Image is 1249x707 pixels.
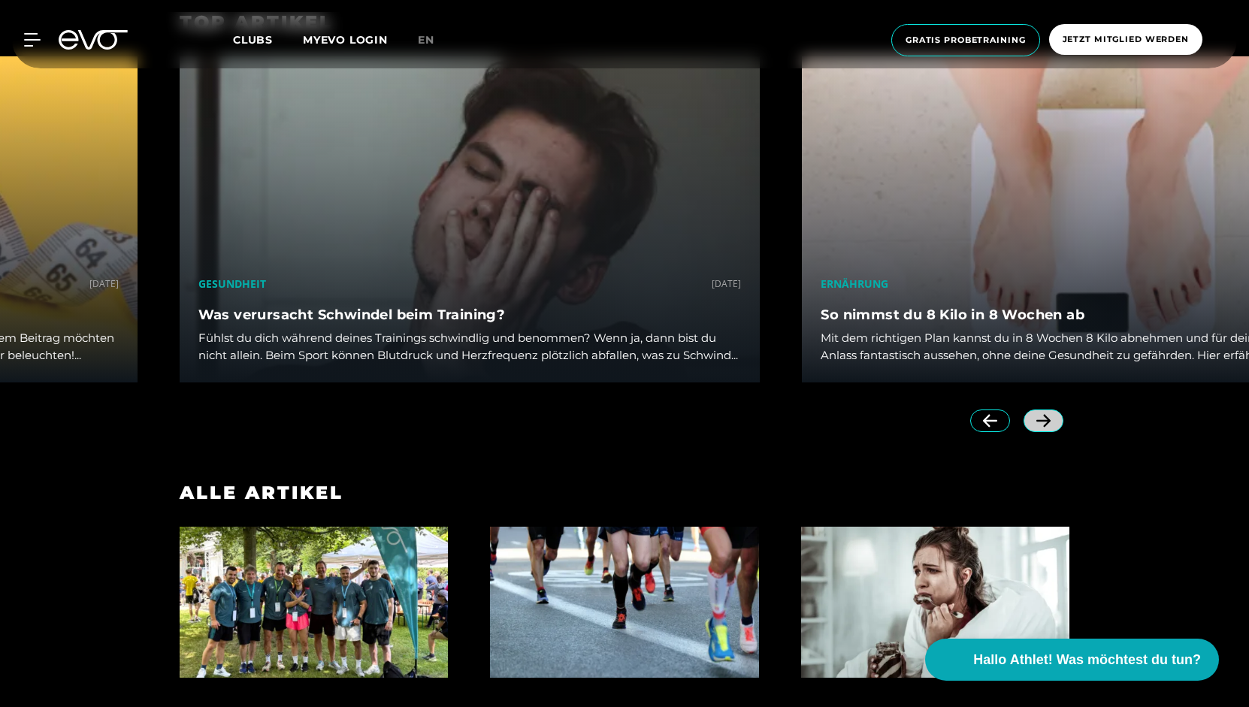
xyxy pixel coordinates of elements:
a: Gratis Probetraining [887,24,1045,56]
a: Clubs [233,32,303,47]
span: Clubs [233,33,273,47]
div: [DATE] [89,276,119,292]
a: MYEVO LOGIN [303,33,388,47]
a: Ernährung [821,276,888,291]
span: Hallo Athlet! Was möchtest du tun? [973,650,1201,670]
span: en [418,33,434,47]
img: Stressessen und Heißhunger: darum solltest du die Signale deines Körpers ernst nehmen [801,527,1069,678]
a: Gesundheit [198,276,266,291]
span: Gratis Probetraining [906,34,1026,47]
div: Fühlst du dich während deines Trainings schwindlig und benommen? Wenn ja, dann bist du nicht alle... [198,330,742,364]
span: Jetzt Mitglied werden [1063,33,1189,46]
h3: Alle Artikel [180,482,1069,504]
div: [DATE] [712,276,741,292]
img: EVO beim 10. UKE-Benefizlauf: vielen Dank für eure Teilnahme [180,527,448,678]
button: Hallo Athlet! Was möchtest du tun? [925,639,1219,681]
a: en [418,32,452,49]
a: Was verursacht Schwindel beim Training?Fühlst du dich während deines Trainings schwindlig und ben... [198,305,742,364]
h4: Was verursacht Schwindel beim Training? [198,305,742,325]
a: Jetzt Mitglied werden [1045,24,1207,56]
img: Team EVO beim UKE Benefizlauf [490,527,758,678]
